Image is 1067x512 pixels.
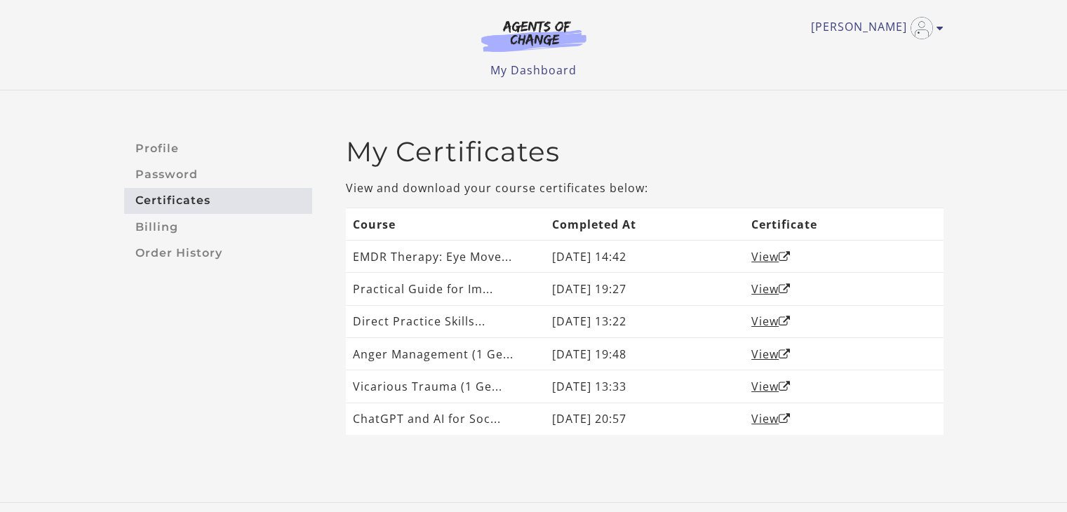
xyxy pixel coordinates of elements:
[346,180,944,196] p: View and download your course certificates below:
[124,188,312,214] a: Certificates
[124,135,312,161] a: Profile
[744,208,944,240] th: Certificate
[490,62,577,78] a: My Dashboard
[124,161,312,187] a: Password
[545,370,744,403] td: [DATE] 13:33
[467,20,601,52] img: Agents of Change Logo
[346,208,545,240] th: Course
[779,413,791,424] i: Open in a new window
[545,338,744,370] td: [DATE] 19:48
[779,349,791,360] i: Open in a new window
[346,370,545,403] td: Vicarious Trauma (1 Ge...
[779,283,791,295] i: Open in a new window
[811,17,937,39] a: Toggle menu
[751,379,791,394] a: ViewOpen in a new window
[779,251,791,262] i: Open in a new window
[751,411,791,426] a: ViewOpen in a new window
[751,249,791,264] a: ViewOpen in a new window
[346,403,545,435] td: ChatGPT and AI for Soc...
[545,273,744,305] td: [DATE] 19:27
[751,346,791,362] a: ViewOpen in a new window
[124,214,312,240] a: Billing
[751,314,791,329] a: ViewOpen in a new window
[751,281,791,297] a: ViewOpen in a new window
[346,338,545,370] td: Anger Management (1 Ge...
[545,208,744,240] th: Completed At
[346,241,545,273] td: EMDR Therapy: Eye Move...
[545,403,744,435] td: [DATE] 20:57
[346,273,545,305] td: Practical Guide for Im...
[545,305,744,337] td: [DATE] 13:22
[779,381,791,392] i: Open in a new window
[346,305,545,337] td: Direct Practice Skills...
[124,240,312,266] a: Order History
[779,316,791,327] i: Open in a new window
[545,241,744,273] td: [DATE] 14:42
[346,135,944,168] h2: My Certificates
